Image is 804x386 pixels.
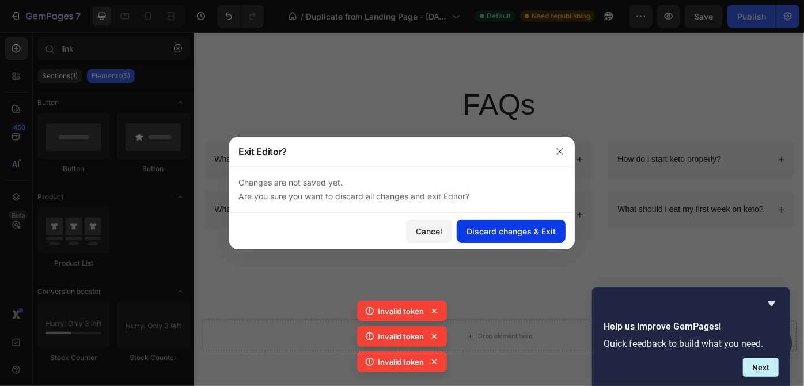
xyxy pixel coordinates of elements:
div: Help us improve GemPages! [604,297,779,377]
button: Hide survey [765,297,779,311]
p: Changes are not saved yet. Are you sure you want to discard all changes and exit Editor? [238,176,566,203]
p: Invalid token [378,331,424,342]
p: What should i eat my first week on keto? [480,195,645,207]
h2: FAQs [12,60,680,105]
h2: Help us improve GemPages! [604,320,779,334]
div: Cancel [416,225,442,237]
button: Discard changes & Exit [457,220,566,243]
p: Invalid token [378,305,424,317]
p: What foods can I eat on the keto diet? [23,195,179,207]
p: How do I know if I’m in [MEDICAL_DATA]? [252,195,423,220]
button: Next question [743,358,779,377]
p: How do i start keto properly? [480,139,597,151]
p: Invalid token [378,356,424,368]
p: What is the ketogenic diet? [23,139,134,151]
button: Cancel [406,220,452,243]
p: Quick feedback to build what you need. [604,338,779,349]
p: Exit Editor? [238,145,287,158]
p: Is the keto diet safe for everyone? [252,139,390,151]
div: Drop element here [322,340,383,349]
div: Discard changes & Exit [467,225,556,237]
